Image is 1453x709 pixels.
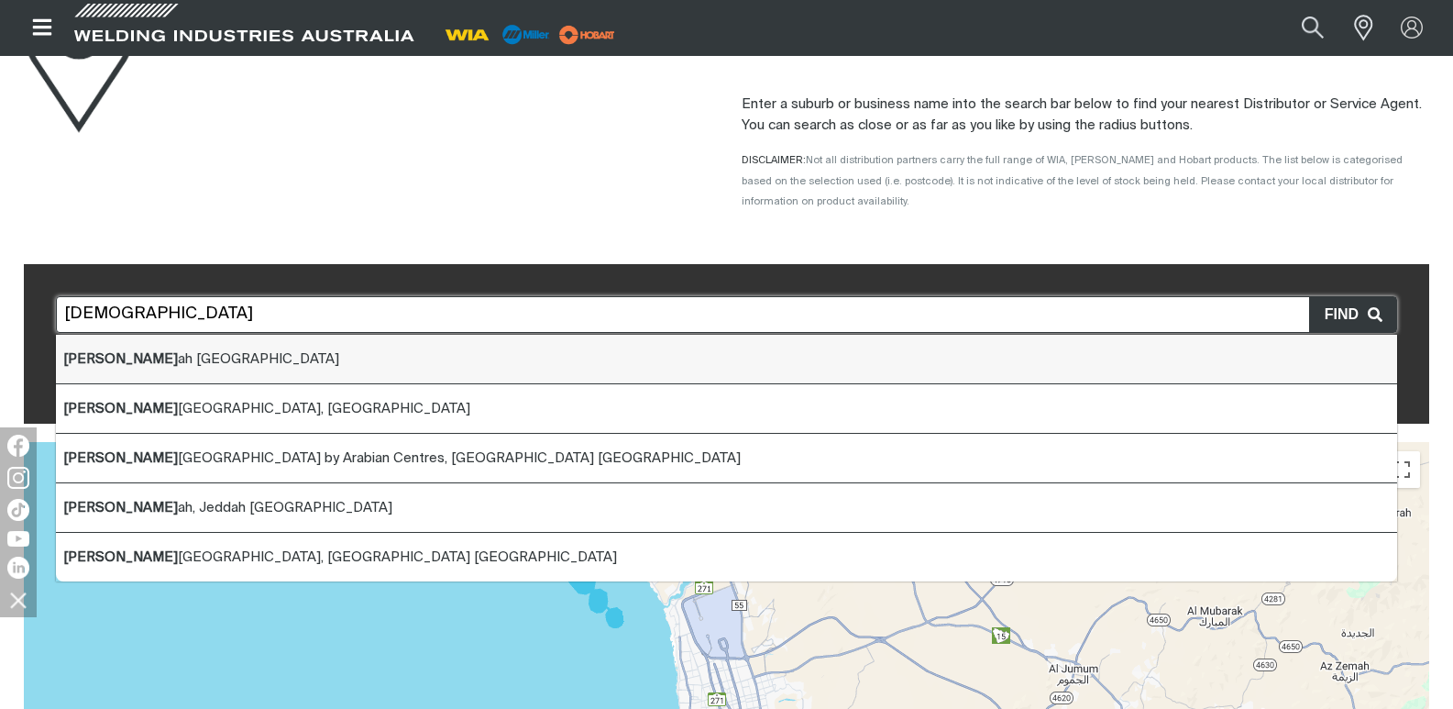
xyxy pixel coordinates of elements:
input: Search location [56,296,1397,333]
b: [PERSON_NAME] [63,501,178,515]
img: YouTube [7,531,29,547]
button: Search products [1282,7,1344,49]
a: miller [554,28,621,41]
span: ah [GEOGRAPHIC_DATA] [63,352,339,366]
img: Facebook [7,435,29,457]
b: [PERSON_NAME] [63,451,178,465]
span: ah, Jeddah [GEOGRAPHIC_DATA] [63,501,392,515]
span: Not all distribution partners carry the full range of WIA, [PERSON_NAME] and Hobart products. The... [742,155,1403,206]
span: DISCLAIMER: [742,155,1403,206]
span: [GEOGRAPHIC_DATA] by Arabian Centres, [GEOGRAPHIC_DATA] [GEOGRAPHIC_DATA] [63,451,741,465]
img: TikTok [7,499,29,521]
input: Product name or item number... [1259,7,1344,49]
img: Instagram [7,467,29,489]
img: hide socials [3,584,34,615]
span: [GEOGRAPHIC_DATA], [GEOGRAPHIC_DATA] [63,402,470,415]
span: [GEOGRAPHIC_DATA], [GEOGRAPHIC_DATA] [GEOGRAPHIC_DATA] [63,550,617,564]
span: Find [1325,303,1368,327]
img: miller [554,21,621,49]
img: LinkedIn [7,557,29,579]
button: Find [1309,297,1396,332]
button: Toggle fullscreen view [1383,451,1420,488]
b: [PERSON_NAME] [63,352,178,366]
b: [PERSON_NAME] [63,402,178,415]
p: Enter a suburb or business name into the search bar below to find your nearest Distributor or Ser... [742,94,1430,136]
b: [PERSON_NAME] [63,550,178,564]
